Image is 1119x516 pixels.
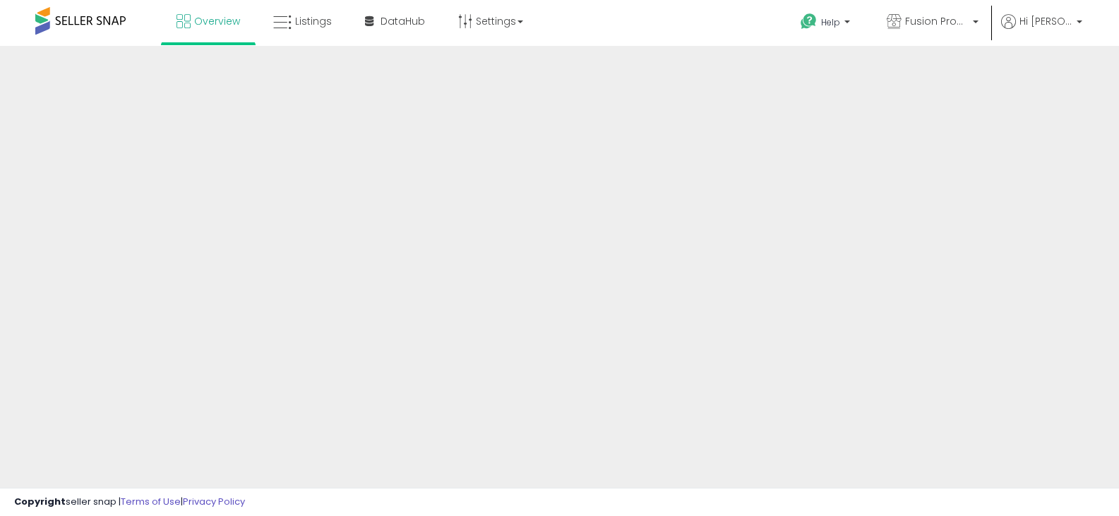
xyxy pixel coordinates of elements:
a: Terms of Use [121,495,181,508]
strong: Copyright [14,495,66,508]
a: Help [789,2,864,46]
span: DataHub [381,14,425,28]
span: Listings [295,14,332,28]
a: Privacy Policy [183,495,245,508]
a: Hi [PERSON_NAME] [1001,14,1082,46]
span: Help [821,16,840,28]
span: Hi [PERSON_NAME] [1019,14,1072,28]
span: Fusion Products Inc. [905,14,969,28]
div: seller snap | | [14,496,245,509]
span: Overview [194,14,240,28]
i: Get Help [800,13,818,30]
